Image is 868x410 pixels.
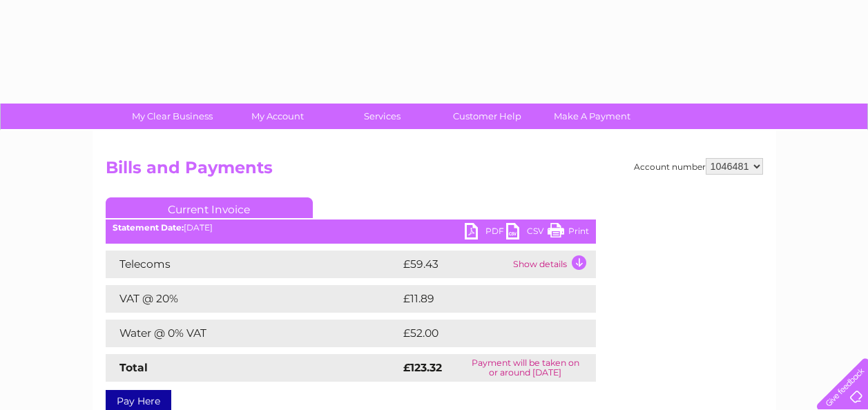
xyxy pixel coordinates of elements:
[106,285,400,313] td: VAT @ 20%
[106,197,313,218] a: Current Invoice
[455,354,595,382] td: Payment will be taken on or around [DATE]
[400,320,568,347] td: £52.00
[119,361,148,374] strong: Total
[106,251,400,278] td: Telecoms
[465,223,506,243] a: PDF
[430,104,544,129] a: Customer Help
[403,361,442,374] strong: £123.32
[106,223,596,233] div: [DATE]
[325,104,439,129] a: Services
[548,223,589,243] a: Print
[400,251,510,278] td: £59.43
[535,104,649,129] a: Make A Payment
[634,158,763,175] div: Account number
[115,104,229,129] a: My Clear Business
[220,104,334,129] a: My Account
[106,158,763,184] h2: Bills and Payments
[113,222,184,233] b: Statement Date:
[106,320,400,347] td: Water @ 0% VAT
[506,223,548,243] a: CSV
[510,251,596,278] td: Show details
[400,285,566,313] td: £11.89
